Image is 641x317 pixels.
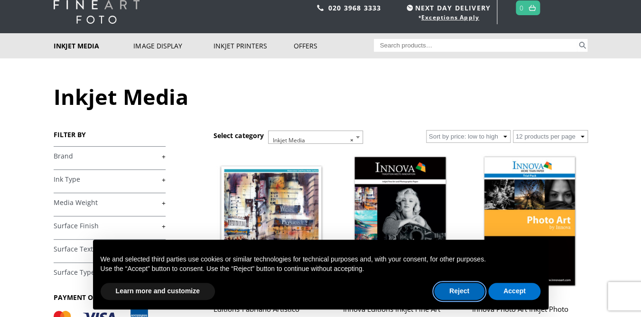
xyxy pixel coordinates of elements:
h3: FILTER BY [54,130,166,139]
img: Innova Photo Art Inkjet Photo Paper Sample Pack (8 sheets) [472,150,587,294]
a: + [54,245,166,254]
a: 020 3968 3333 [328,3,381,12]
a: + [54,268,166,277]
button: Learn more and customize [101,283,215,300]
h4: Brand [54,146,166,165]
h4: Media Weight [54,193,166,212]
a: Image Display [133,33,214,58]
h3: PAYMENT OPTIONS [54,293,166,302]
p: We and selected third parties use cookies or similar technologies for technical purposes and, wit... [101,255,541,264]
button: Search [577,39,588,52]
img: phone.svg [317,5,324,11]
span: NEXT DAY DELIVERY [404,2,491,13]
img: Innova Editions Inkjet Fine Art Paper Sample Pack (6 Sheets) [343,150,458,294]
img: time.svg [407,5,413,11]
button: Reject [434,283,484,300]
button: Accept [488,283,541,300]
a: + [54,175,166,184]
img: basket.svg [529,5,536,11]
a: 0 [519,1,523,15]
a: Inkjet Media [54,33,134,58]
a: + [54,222,166,231]
h4: Surface Finish [54,216,166,235]
h3: Select category [214,131,263,140]
span: × [350,134,353,147]
a: Offers [294,33,374,58]
a: + [54,152,166,161]
select: Shop order [426,130,511,143]
span: Inkjet Media [269,131,362,150]
h4: Surface Type [54,262,166,281]
h4: Surface Texture [54,239,166,258]
a: Exceptions Apply [421,13,479,21]
input: Search products… [374,39,577,52]
h1: Inkjet Media [54,82,588,111]
a: + [54,198,166,207]
div: Notice [85,232,556,317]
h4: Ink Type [54,169,166,188]
p: Use the “Accept” button to consent. Use the “Reject” button to continue without accepting. [101,264,541,274]
a: Inkjet Printers [214,33,294,58]
img: Editions Fabriano Artistico Watercolour Rag 310gsm (IFA-108) [214,150,328,294]
span: Inkjet Media [268,131,363,144]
